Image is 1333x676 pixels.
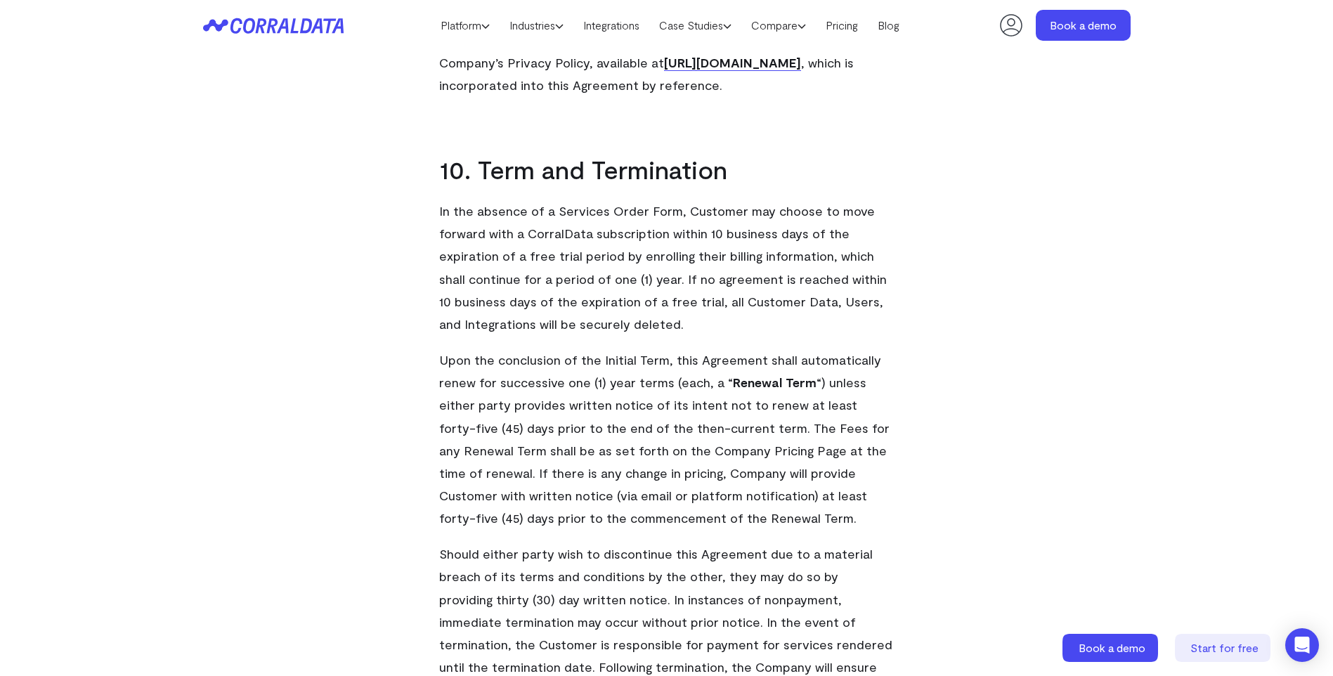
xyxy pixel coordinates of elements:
[1079,641,1145,654] span: Book a demo
[500,15,573,36] a: Industries
[649,15,741,36] a: Case Studies
[664,55,801,71] a: [URL][DOMAIN_NAME]
[1175,634,1273,662] a: Start for free
[439,152,727,186] h2: 10. Term and Termination
[868,15,909,36] a: Blog
[439,349,895,528] p: Upon the conclusion of the Initial Term, this Agreement shall automatically renew for successive ...
[439,200,895,334] p: In the absence of a Services Order Form, Customer may choose to move forward with a CorralData su...
[741,15,816,36] a: Compare
[733,375,817,390] strong: Renewal Term
[1036,10,1131,41] a: Book a demo
[1190,641,1259,654] span: Start for free
[1285,628,1319,662] div: Open Intercom Messenger
[1062,634,1161,662] a: Book a demo
[573,15,649,36] a: Integrations
[431,15,500,36] a: Platform
[439,29,895,96] p: The collection, use, and disclosure of personal information are governed by Company’s Privacy Pol...
[816,15,868,36] a: Pricing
